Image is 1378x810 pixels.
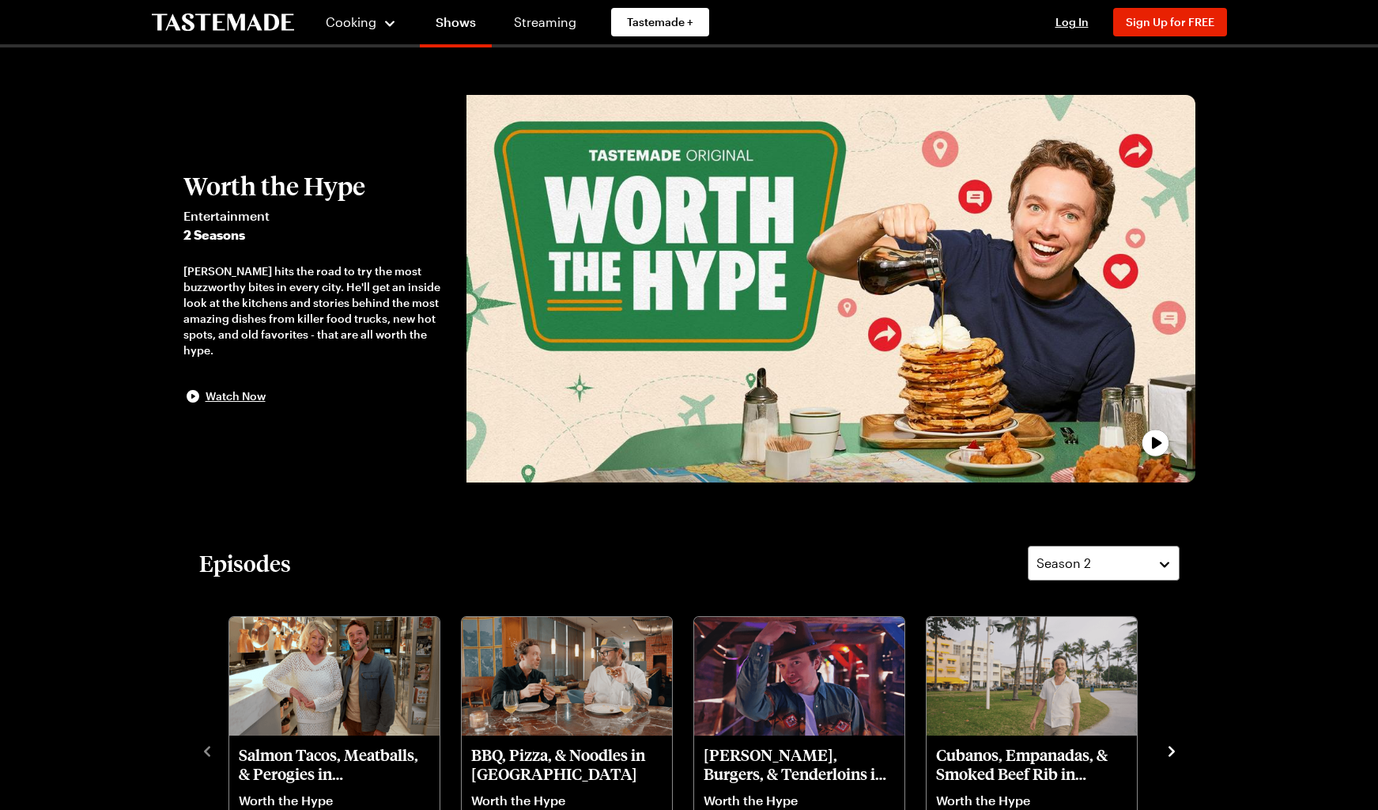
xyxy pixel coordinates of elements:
[927,617,1137,736] img: Cubanos, Empanadas, & Smoked Beef Rib in Miami
[936,793,1127,808] p: Worth the Hype
[239,745,430,783] p: Salmon Tacos, Meatballs, & Perogies in [GEOGRAPHIC_DATA]
[326,3,398,41] button: Cooking
[1113,8,1227,36] button: Sign Up for FREE
[1055,15,1089,28] span: Log In
[611,8,709,36] a: Tastemade +
[326,14,376,29] span: Cooking
[1028,546,1180,581] button: Season 2
[183,263,451,358] div: [PERSON_NAME] hits the road to try the most buzzworthy bites in every city. He'll get an inside l...
[152,13,294,32] a: To Tastemade Home Page
[183,206,451,225] span: Entertainment
[936,745,1127,783] p: Cubanos, Empanadas, & Smoked Beef Rib in [GEOGRAPHIC_DATA]
[1164,740,1180,759] button: navigate to next item
[1036,554,1091,573] span: Season 2
[694,617,904,736] img: Chiles, Burgers, & Tenderloins in Santa Fe
[183,172,451,200] h2: Worth the Hype
[199,549,291,577] h2: Episodes
[1126,15,1214,28] span: Sign Up for FREE
[206,388,266,404] span: Watch Now
[229,617,440,736] img: Salmon Tacos, Meatballs, & Perogies in Las Vegas
[462,617,672,736] img: BBQ, Pizza, & Noodles in Nashville
[183,225,451,244] span: 2 Seasons
[466,95,1195,483] img: Worth the Hype
[466,95,1195,483] button: play trailer
[704,793,895,808] p: Worth the Hype
[199,740,215,759] button: navigate to previous item
[627,14,693,30] span: Tastemade +
[704,745,895,783] p: [PERSON_NAME], Burgers, & Tenderloins in [GEOGRAPHIC_DATA]
[183,172,451,406] button: Worth the HypeEntertainment2 Seasons[PERSON_NAME] hits the road to try the most buzzworthy bites ...
[471,793,663,808] p: Worth the Hype
[471,745,663,783] p: BBQ, Pizza, & Noodles in [GEOGRAPHIC_DATA]
[1040,14,1104,30] button: Log In
[239,793,430,808] p: Worth the Hype
[420,3,492,47] a: Shows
